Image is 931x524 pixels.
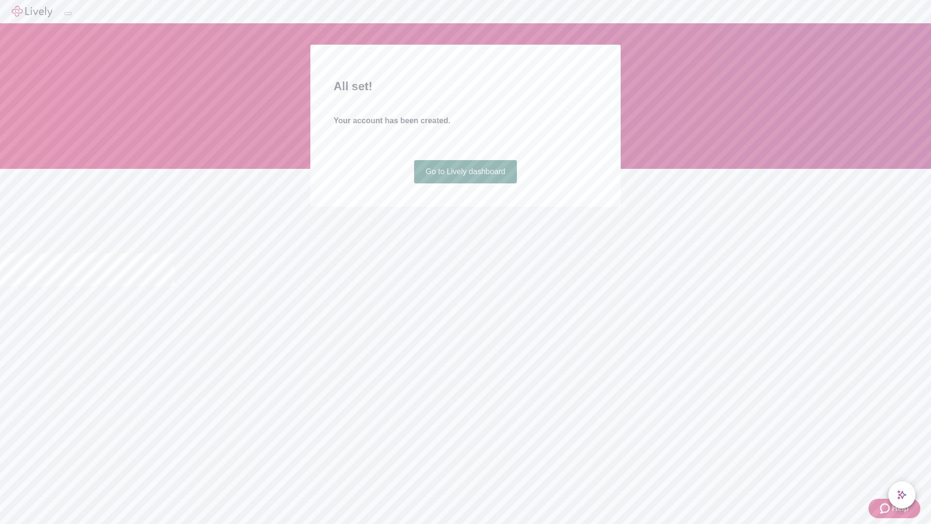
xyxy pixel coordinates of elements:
[897,490,907,500] svg: Lively AI Assistant
[888,481,915,508] button: chat
[12,6,52,17] img: Lively
[868,499,920,518] button: Zendesk support iconHelp
[334,115,597,127] h4: Your account has been created.
[892,503,909,514] span: Help
[334,78,597,95] h2: All set!
[64,12,72,15] button: Log out
[880,503,892,514] svg: Zendesk support icon
[414,160,517,183] a: Go to Lively dashboard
